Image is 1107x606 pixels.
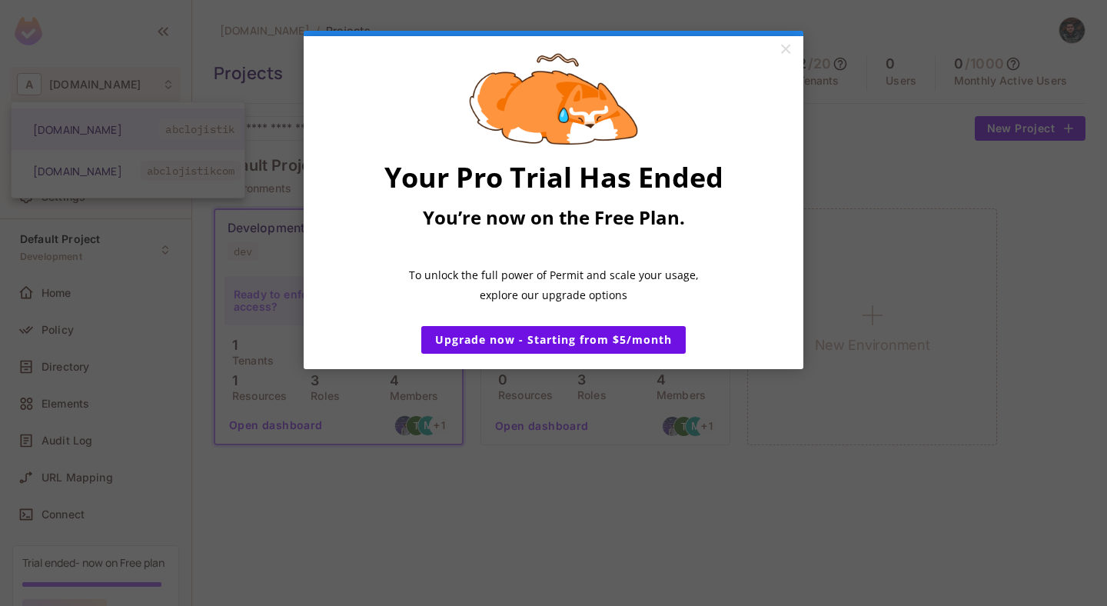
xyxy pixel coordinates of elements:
span: explore our upgrade options [480,288,627,302]
span: To unlock the full power of Permit and scale your usage, [409,268,699,282]
span: You’re now on the Free Plan. [423,205,685,230]
a: Close modal [772,36,799,64]
p: ​ [345,238,762,255]
span: Your Pro Trial Has Ended [384,158,723,196]
div: current step [304,31,803,36]
a: Upgrade now - Starting from $5/month [421,326,686,354]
